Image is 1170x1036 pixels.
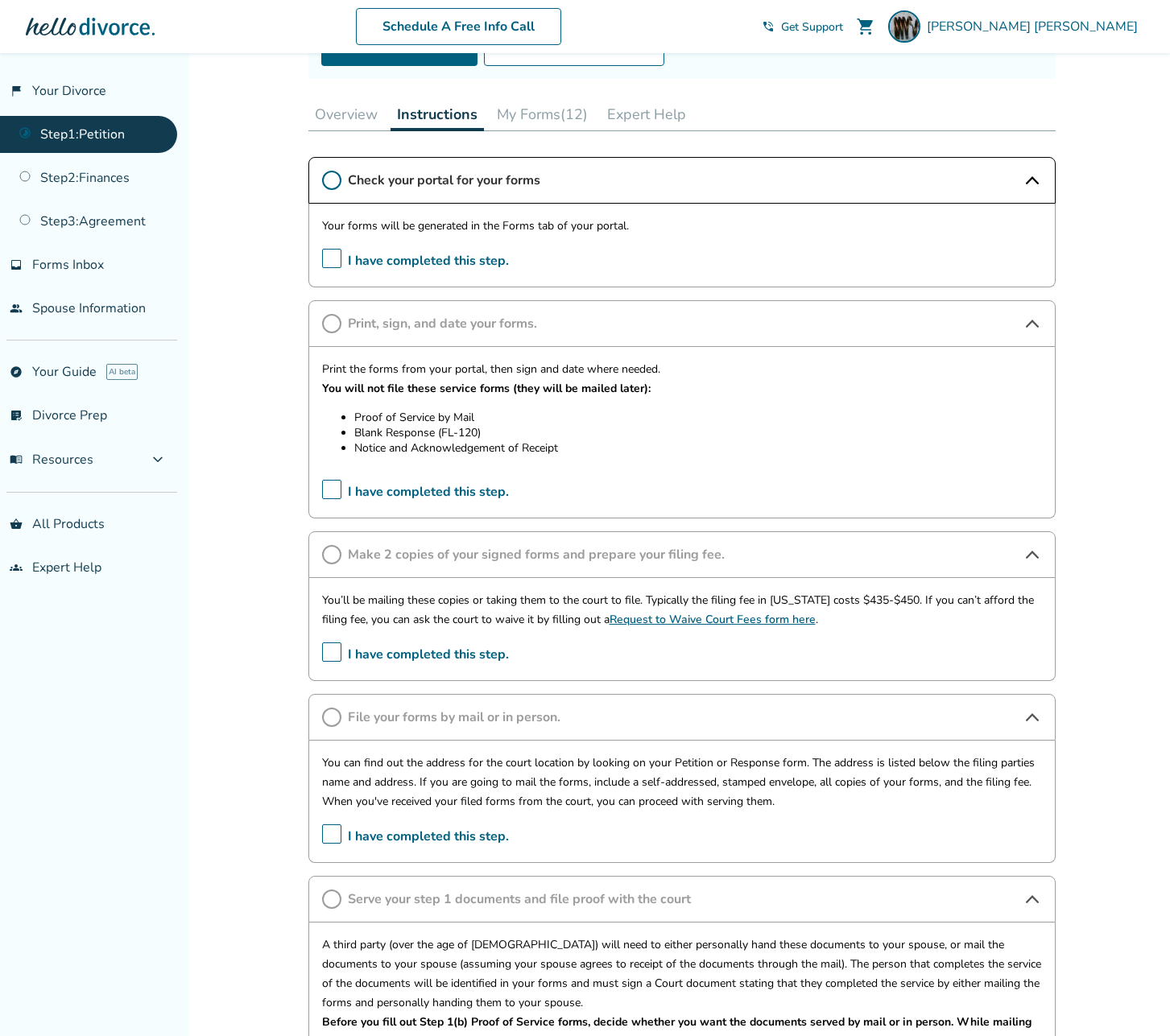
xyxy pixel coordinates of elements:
[348,171,1016,189] span: Check your portal for your forms
[322,480,509,505] span: I have completed this step.
[356,8,561,45] a: Schedule A Free Info Call
[781,19,843,35] span: Get Support
[322,792,1042,811] p: When you've received your filed forms from the court, you can proceed with serving them.
[348,315,1016,332] span: Print, sign, and date your forms.
[308,98,384,130] button: Overview
[348,708,1016,726] span: File your forms by mail or in person.
[10,85,23,97] span: flag_2
[601,98,692,130] button: Expert Help
[490,98,594,130] button: My Forms(12)
[322,360,1042,379] p: Print the forms from your portal, then sign and date where needed.
[10,453,23,466] span: menu_book
[32,256,104,274] span: Forms Inbox
[354,410,1042,425] li: Proof of Service by Mail
[1089,959,1170,1036] iframe: Chat Widget
[762,19,843,35] a: phone_in_talkGet Support
[354,440,1042,456] li: Notice and Acknowledgement of Receipt
[106,364,138,380] span: AI beta
[856,17,875,36] span: shopping_cart
[348,890,1016,908] span: Serve your step 1 documents and file proof with the court
[762,20,775,33] span: phone_in_talk
[10,365,23,378] span: explore
[10,451,93,468] span: Resources
[322,217,1042,236] p: Your forms will be generated in the Forms tab of your portal.
[391,98,484,131] button: Instructions
[322,642,509,667] span: I have completed this step.
[10,302,23,315] span: people
[10,518,23,530] span: shopping_basket
[10,561,23,574] span: groups
[10,409,23,422] span: list_alt_check
[322,591,1042,629] p: You’ll be mailing these copies or taking them to the court to file. Typically the filing fee in [...
[322,824,509,849] span: I have completed this step.
[322,249,509,274] span: I have completed this step.
[148,450,167,469] span: expand_more
[322,935,1042,1013] p: A third party (over the age of [DEMOGRAPHIC_DATA]) will need to either personally hand these docu...
[322,381,651,396] strong: You will not file these service forms (they will be mailed later):
[348,546,1016,563] span: Make 2 copies of your signed forms and prepare your filing fee.
[354,425,1042,440] li: Blank Response (FL-120)
[888,10,920,43] img: George S
[610,612,816,627] a: Request to Waive Court Fees form here
[927,18,1144,35] span: [PERSON_NAME] [PERSON_NAME]
[10,258,23,271] span: inbox
[322,753,1042,792] p: You can find out the address for the court location by looking on your Petition or Response form....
